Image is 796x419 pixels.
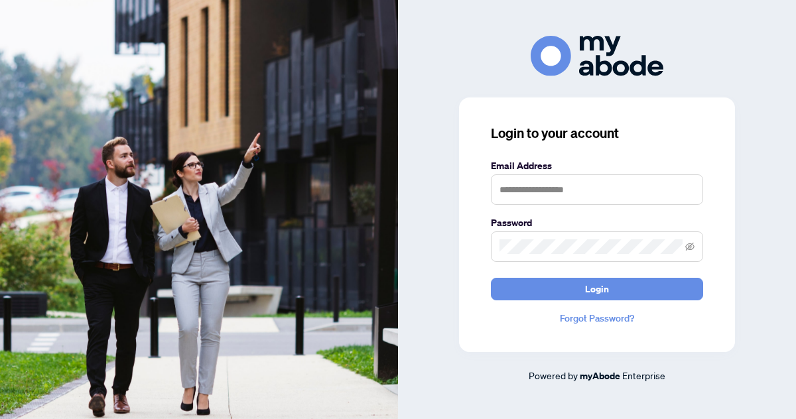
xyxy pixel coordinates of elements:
[685,242,695,251] span: eye-invisible
[491,158,703,173] label: Email Address
[585,278,609,300] span: Login
[491,124,703,143] h3: Login to your account
[622,369,665,381] span: Enterprise
[529,369,578,381] span: Powered by
[491,311,703,326] a: Forgot Password?
[491,278,703,300] button: Login
[580,369,620,383] a: myAbode
[531,36,663,76] img: ma-logo
[491,215,703,230] label: Password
